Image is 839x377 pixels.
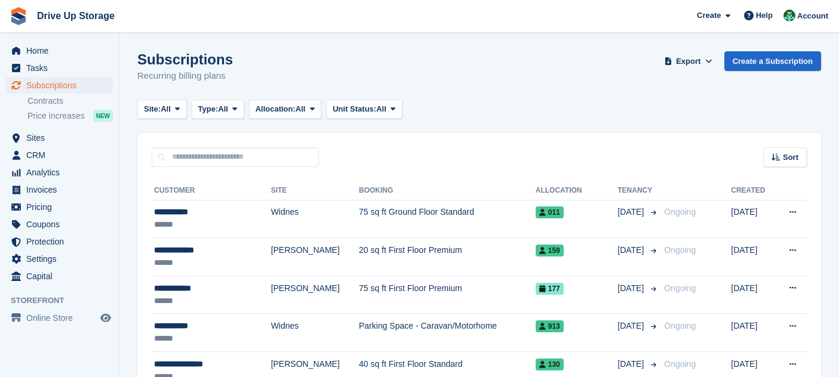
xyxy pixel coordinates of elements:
[10,7,27,25] img: stora-icon-8386f47178a22dfd0bd8f6a31ec36ba5ce8667c1dd55bd0f319d3a0aa187defe.svg
[536,359,564,370] span: 130
[26,129,98,146] span: Sites
[617,358,646,370] span: [DATE]
[536,245,564,257] span: 159
[27,95,113,107] a: Contracts
[137,100,187,119] button: Site: All
[783,152,798,163] span: Sort
[333,103,376,115] span: Unit Status:
[256,103,296,115] span: Allocation:
[26,268,98,285] span: Capital
[6,251,113,267] a: menu
[664,283,696,293] span: Ongoing
[617,320,646,332] span: [DATE]
[617,181,659,200] th: Tenancy
[6,216,113,233] a: menu
[27,110,85,122] span: Price increases
[664,207,696,217] span: Ongoing
[617,244,646,257] span: [DATE]
[26,42,98,59] span: Home
[271,314,359,352] td: Widnes
[218,103,228,115] span: All
[32,6,119,26] a: Drive Up Storage
[326,100,402,119] button: Unit Status: All
[6,147,113,163] a: menu
[6,310,113,326] a: menu
[99,311,113,325] a: Preview store
[664,321,696,330] span: Ongoing
[271,276,359,314] td: [PERSON_NAME]
[676,55,700,67] span: Export
[359,200,536,238] td: 75 sq ft Ground Floor Standard
[731,276,775,314] td: [DATE]
[6,233,113,250] a: menu
[731,238,775,276] td: [DATE]
[6,199,113,215] a: menu
[26,181,98,198] span: Invoices
[697,10,721,21] span: Create
[664,245,696,255] span: Ongoing
[26,60,98,76] span: Tasks
[6,268,113,285] a: menu
[137,69,233,83] p: Recurring billing plans
[6,77,113,94] a: menu
[536,206,564,218] span: 011
[6,42,113,59] a: menu
[144,103,161,115] span: Site:
[536,181,618,200] th: Allocation
[6,164,113,181] a: menu
[797,10,828,22] span: Account
[26,164,98,181] span: Analytics
[26,199,98,215] span: Pricing
[161,103,171,115] span: All
[26,77,98,94] span: Subscriptions
[296,103,306,115] span: All
[536,320,564,332] span: 913
[271,181,359,200] th: Site
[359,181,536,200] th: Booking
[664,359,696,369] span: Ongoing
[6,129,113,146] a: menu
[6,181,113,198] a: menu
[11,295,119,307] span: Storefront
[756,10,773,21] span: Help
[249,100,322,119] button: Allocation: All
[731,314,775,352] td: [DATE]
[26,251,98,267] span: Settings
[26,147,98,163] span: CRM
[6,60,113,76] a: menu
[137,51,233,67] h1: Subscriptions
[359,238,536,276] td: 20 sq ft First Floor Premium
[617,206,646,218] span: [DATE]
[26,310,98,326] span: Online Store
[724,51,821,71] a: Create a Subscription
[152,181,271,200] th: Customer
[359,276,536,314] td: 75 sq ft First Floor Premium
[93,110,113,122] div: NEW
[617,282,646,295] span: [DATE]
[783,10,795,21] img: Camille
[26,216,98,233] span: Coupons
[536,283,564,295] span: 177
[27,109,113,122] a: Price increases NEW
[192,100,244,119] button: Type: All
[26,233,98,250] span: Protection
[359,314,536,352] td: Parking Space - Caravan/Motorhome
[731,200,775,238] td: [DATE]
[198,103,219,115] span: Type:
[271,238,359,276] td: [PERSON_NAME]
[731,181,775,200] th: Created
[376,103,386,115] span: All
[271,200,359,238] td: Widnes
[662,51,715,71] button: Export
